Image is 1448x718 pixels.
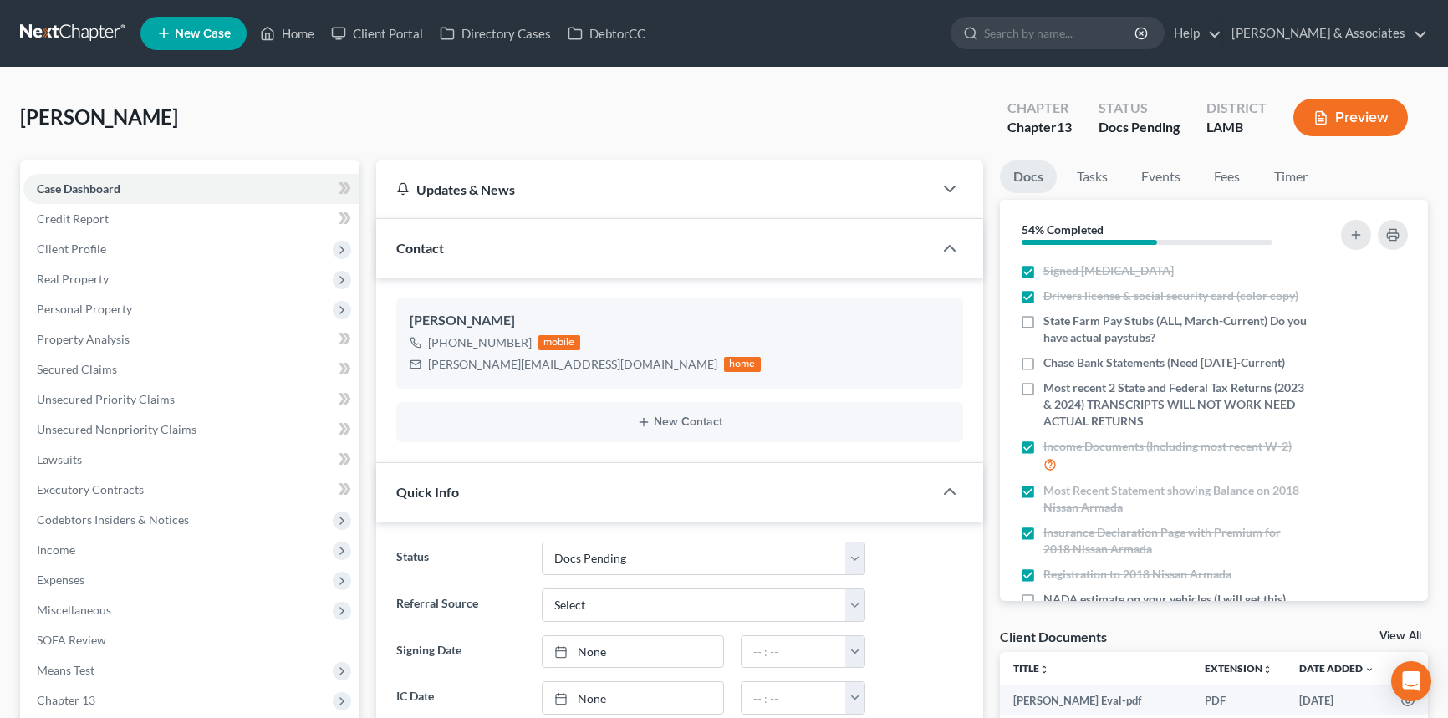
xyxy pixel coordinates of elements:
[1043,354,1285,371] span: Chase Bank Statements (Need [DATE]-Current)
[37,332,130,346] span: Property Analysis
[1007,99,1072,118] div: Chapter
[37,542,75,557] span: Income
[37,633,106,647] span: SOFA Review
[323,18,431,48] a: Client Portal
[1043,524,1307,558] span: Insurance Declaration Page with Premium for 2018 Nissan Armada
[1206,118,1267,137] div: LAMB
[388,635,533,669] label: Signing Date
[37,211,109,226] span: Credit Report
[37,603,111,617] span: Miscellaneous
[37,302,132,316] span: Personal Property
[388,542,533,575] label: Status
[1043,438,1292,455] span: Income Documents (Including most recent W-2)
[175,28,231,40] span: New Case
[37,573,84,587] span: Expenses
[23,475,359,505] a: Executory Contracts
[1206,99,1267,118] div: District
[1000,685,1192,715] td: [PERSON_NAME] Eval-pdf
[1043,566,1231,583] span: Registration to 2018 Nissan Armada
[742,682,847,714] input: -- : --
[1099,99,1180,118] div: Status
[543,682,722,714] a: None
[724,357,761,372] div: home
[559,18,654,48] a: DebtorCC
[428,334,532,351] div: [PHONE_NUMBER]
[1043,591,1286,608] span: NADA estimate on your vehicles (I will get this)
[428,356,717,373] div: [PERSON_NAME][EMAIL_ADDRESS][DOMAIN_NAME]
[23,415,359,445] a: Unsecured Nonpriority Claims
[37,242,106,256] span: Client Profile
[1057,119,1072,135] span: 13
[1022,222,1104,237] strong: 54% Completed
[23,324,359,354] a: Property Analysis
[1379,630,1421,642] a: View All
[538,335,580,350] div: mobile
[1043,288,1298,304] span: Drivers license & social security card (color copy)
[1391,661,1431,701] div: Open Intercom Messenger
[1165,18,1221,48] a: Help
[388,588,533,622] label: Referral Source
[37,422,196,436] span: Unsecured Nonpriority Claims
[742,636,847,668] input: -- : --
[37,181,120,196] span: Case Dashboard
[37,272,109,286] span: Real Property
[1013,662,1049,675] a: Titleunfold_more
[396,484,459,500] span: Quick Info
[1043,379,1307,430] span: Most recent 2 State and Federal Tax Returns (2023 & 2024) TRANSCRIPTS WILL NOT WORK NEED ACTUAL R...
[37,362,117,376] span: Secured Claims
[1262,665,1272,675] i: unfold_more
[1128,160,1194,193] a: Events
[23,174,359,204] a: Case Dashboard
[23,625,359,655] a: SOFA Review
[1099,118,1180,137] div: Docs Pending
[37,482,144,496] span: Executory Contracts
[1043,482,1307,516] span: Most Recent Statement showing Balance on 2018 Nissan Armada
[396,181,913,198] div: Updates & News
[1007,118,1072,137] div: Chapter
[252,18,323,48] a: Home
[1043,262,1174,279] span: Signed [MEDICAL_DATA]
[1261,160,1321,193] a: Timer
[1286,685,1388,715] td: [DATE]
[410,415,950,429] button: New Contact
[1205,662,1272,675] a: Extensionunfold_more
[410,311,950,331] div: [PERSON_NAME]
[23,445,359,475] a: Lawsuits
[1223,18,1427,48] a: [PERSON_NAME] & Associates
[23,204,359,234] a: Credit Report
[1039,665,1049,675] i: unfold_more
[37,392,175,406] span: Unsecured Priority Claims
[20,104,178,129] span: [PERSON_NAME]
[1000,160,1057,193] a: Docs
[1293,99,1408,136] button: Preview
[37,693,95,707] span: Chapter 13
[1063,160,1121,193] a: Tasks
[1364,665,1374,675] i: expand_more
[1000,628,1107,645] div: Client Documents
[431,18,559,48] a: Directory Cases
[37,512,189,527] span: Codebtors Insiders & Notices
[543,636,722,668] a: None
[37,663,94,677] span: Means Test
[23,384,359,415] a: Unsecured Priority Claims
[1043,313,1307,346] span: State Farm Pay Stubs (ALL, March-Current) Do you have actual paystubs?
[984,18,1137,48] input: Search by name...
[1191,685,1286,715] td: PDF
[396,240,444,256] span: Contact
[37,452,82,466] span: Lawsuits
[1299,662,1374,675] a: Date Added expand_more
[388,681,533,715] label: IC Date
[1201,160,1254,193] a: Fees
[23,354,359,384] a: Secured Claims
